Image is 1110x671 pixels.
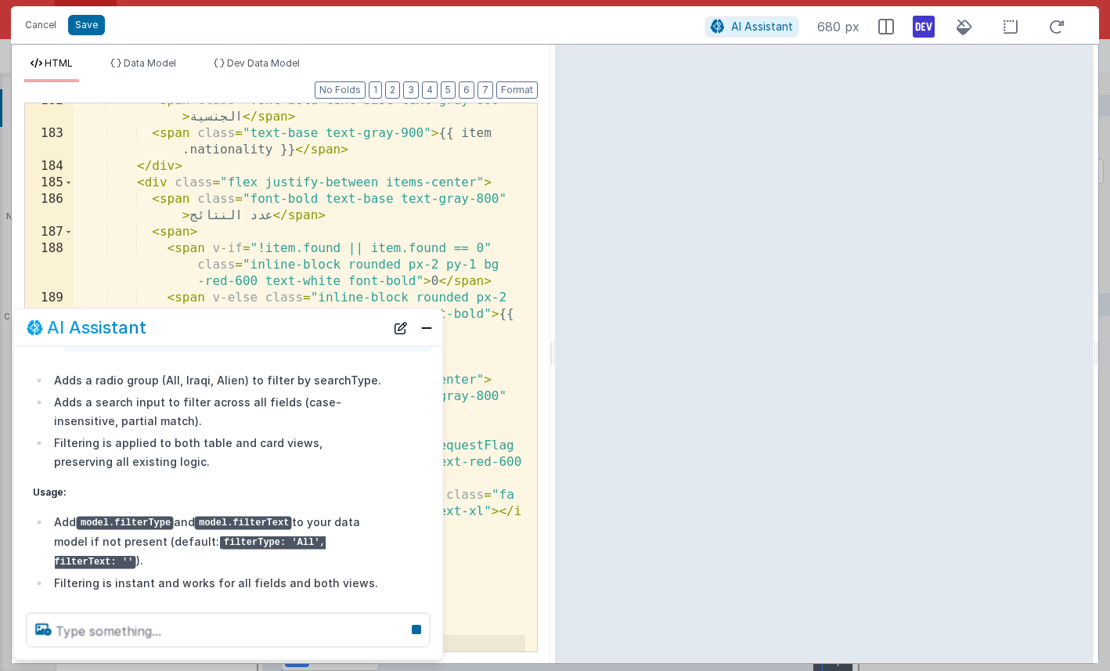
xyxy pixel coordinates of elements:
div: 188 [25,240,74,290]
strong: Usage: [33,485,67,497]
h2: AI Assistant [47,318,146,337]
button: AI Assistant [705,16,798,37]
li: Adds a radio group (All, Iraqi, Alien) to filter by searchType. [50,370,384,389]
li: Add and to your data model if not present (default: ). [50,512,384,570]
button: 1 [369,81,382,99]
button: Close [416,316,437,338]
button: New Chat [390,316,412,338]
div: 185 [25,175,74,191]
code: model.filterType [76,517,173,530]
button: 3 [403,81,419,99]
button: No Folds [315,81,366,99]
div: 183 [25,125,74,158]
span: Dev Data Model [227,57,300,69]
button: Format [496,81,538,99]
button: 2 [385,81,400,99]
li: Adds a search input to filter across all fields (case-insensitive, partial match). [50,392,384,430]
button: Cancel [17,14,64,36]
span: Data Model [124,57,176,69]
button: Save [68,15,105,35]
span: HTML [45,57,73,69]
div: 187 [25,224,74,240]
div: 184 [25,158,74,175]
button: 7 [478,81,493,99]
button: 5 [441,81,456,99]
div: 189 [25,290,74,339]
div: 186 [25,191,74,224]
span: 680 px [817,17,860,36]
button: 4 [422,81,438,99]
div: 182 [25,92,74,125]
span: AI Assistant [731,20,793,33]
li: Filtering is instant and works for all fields and both views. [50,573,384,592]
code: filterType: 'All', filterText: '' [54,536,325,569]
li: Filtering is applied to both table and card views, preserving all existing logic. [50,433,384,471]
code: model.filterText [195,517,292,530]
button: 6 [459,81,474,99]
